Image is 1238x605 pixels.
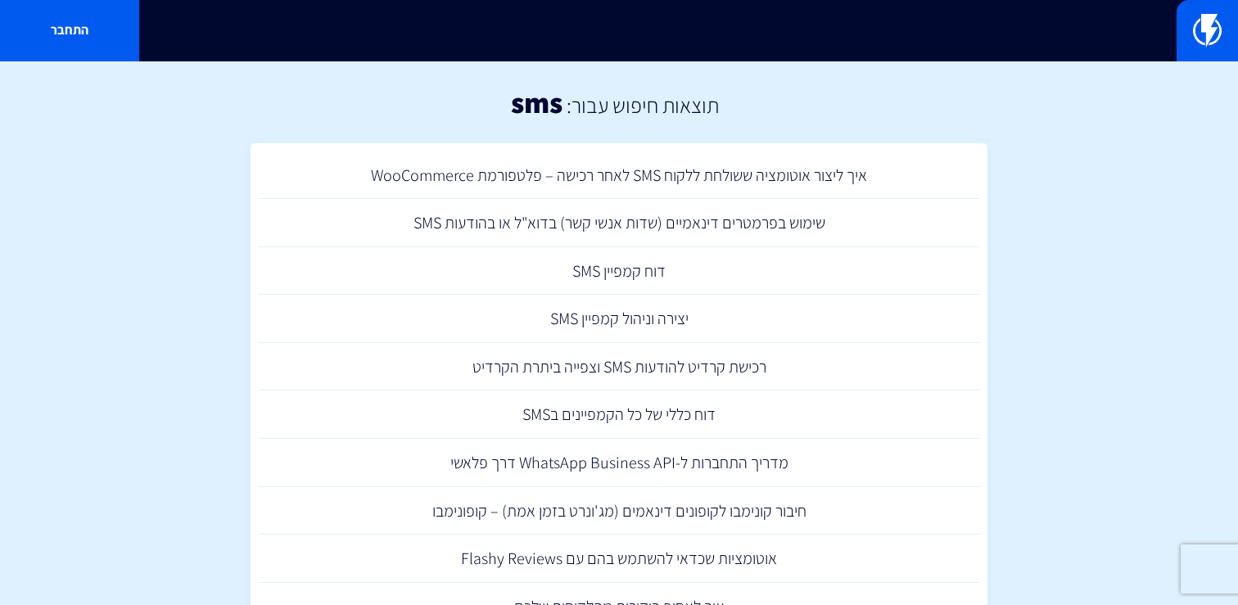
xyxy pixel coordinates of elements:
[259,535,979,583] a: אוטומציות שכדאי להשתמש בהם עם Flashy Reviews
[511,86,563,119] h1: sms
[563,93,719,117] h2: תוצאות חיפוש עבור:
[259,487,979,535] a: חיבור קונימבו לקופונים דינאמים (מג'ונרט בזמן אמת) – קופונימבו
[259,343,979,391] a: רכישת קרדיט להודעות SMS וצפייה ביתרת הקרדיט
[259,439,979,487] a: מדריך התחברות ל-WhatsApp Business API דרך פלאשי
[259,151,979,200] a: איך ליצור אוטומציה ששולחת ללקוח SMS לאחר רכישה – פלטפורמת WooCommerce
[259,199,979,247] a: שימוש בפרמטרים דינאמיים (שדות אנשי קשר) בדוא"ל או בהודעות SMS
[259,295,979,343] a: יצירה וניהול קמפיין SMS
[259,247,979,296] a: דוח קמפיין SMS
[259,391,979,439] a: דוח כללי של כל הקמפיינים בSMS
